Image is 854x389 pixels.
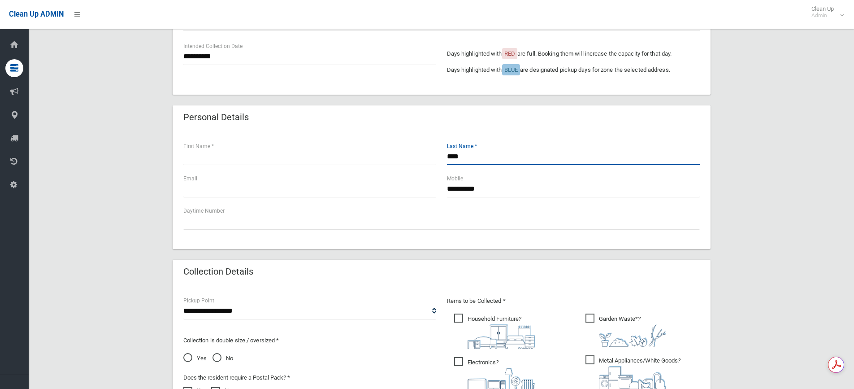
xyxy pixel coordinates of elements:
[9,10,64,18] span: Clean Up ADMIN
[454,314,535,349] span: Household Furniture
[807,5,843,19] span: Clean Up
[447,296,700,306] p: Items to be Collected *
[468,324,535,349] img: aa9efdbe659d29b613fca23ba79d85cb.png
[599,324,666,347] img: 4fd8a5c772b2c999c83690221e5242e0.png
[183,353,207,364] span: Yes
[468,315,535,349] i: ?
[504,50,515,57] span: RED
[504,66,518,73] span: BLUE
[585,314,666,347] span: Garden Waste*
[173,109,260,126] header: Personal Details
[173,263,264,280] header: Collection Details
[447,48,700,59] p: Days highlighted with are full. Booking them will increase the capacity for that day.
[212,353,233,364] span: No
[183,372,290,383] label: Does the resident require a Postal Pack? *
[811,12,834,19] small: Admin
[447,65,700,75] p: Days highlighted with are designated pickup days for zone the selected address.
[183,335,436,346] p: Collection is double size / oversized *
[599,315,666,347] i: ?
